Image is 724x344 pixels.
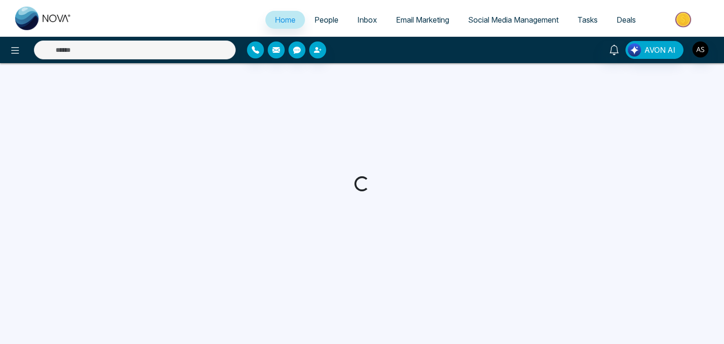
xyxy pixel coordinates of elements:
a: Social Media Management [459,11,568,29]
span: Home [275,15,296,25]
a: Inbox [348,11,387,29]
a: Email Marketing [387,11,459,29]
img: User Avatar [692,41,708,57]
span: Inbox [357,15,377,25]
button: AVON AI [625,41,683,59]
a: Home [265,11,305,29]
span: People [314,15,338,25]
span: Tasks [577,15,598,25]
a: Deals [607,11,645,29]
a: Tasks [568,11,607,29]
span: AVON AI [644,44,675,56]
span: Social Media Management [468,15,559,25]
a: People [305,11,348,29]
img: Market-place.gif [650,9,718,30]
span: Deals [617,15,636,25]
span: Email Marketing [396,15,449,25]
img: Lead Flow [628,43,641,57]
img: Nova CRM Logo [15,7,72,30]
